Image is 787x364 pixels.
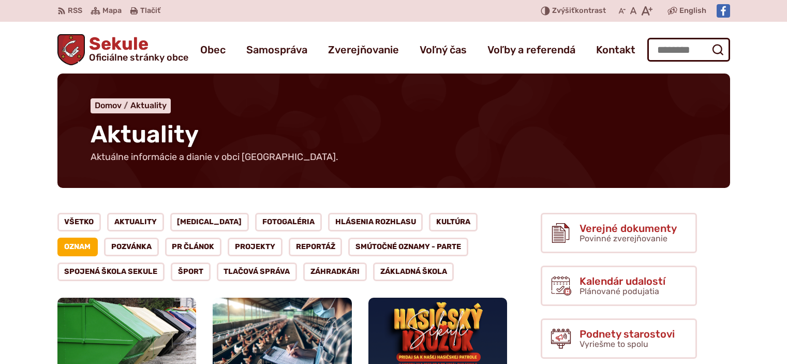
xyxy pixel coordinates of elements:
[487,35,575,64] a: Voľby a referendá
[580,275,665,287] span: Kalendár udalostí
[68,5,82,17] span: RSS
[217,263,298,281] a: Tlačová správa
[95,100,130,110] a: Domov
[91,120,199,149] span: Aktuality
[85,35,188,62] span: Sekule
[717,4,730,18] img: Prejsť na Facebook stránku
[552,6,575,15] span: Zvýšiť
[541,213,697,253] a: Verejné dokumenty Povinné zverejňovanie
[228,238,283,256] a: Projekty
[200,35,226,64] a: Obec
[171,263,211,281] a: Šport
[580,339,648,349] span: Vyriešme to spolu
[170,213,249,231] a: [MEDICAL_DATA]
[95,100,122,110] span: Domov
[289,238,343,256] a: Reportáž
[165,238,222,256] a: PR článok
[57,34,85,65] img: Prejsť na domovskú stránku
[596,35,635,64] a: Kontakt
[57,34,189,65] a: Logo Sekule, prejsť na domovskú stránku.
[303,263,367,281] a: Záhradkári
[580,223,677,234] span: Verejné dokumenty
[102,5,122,17] span: Mapa
[57,213,101,231] a: Všetko
[541,266,697,306] a: Kalendár udalostí Plánované podujatia
[580,234,667,243] span: Povinné zverejňovanie
[429,213,478,231] a: Kultúra
[91,152,339,163] p: Aktuálne informácie a dianie v obci [GEOGRAPHIC_DATA].
[130,100,167,110] a: Aktuality
[104,238,159,256] a: Pozvánka
[552,7,606,16] span: kontrast
[373,263,454,281] a: Základná škola
[420,35,467,64] a: Voľný čas
[255,213,322,231] a: Fotogaléria
[348,238,468,256] a: Smútočné oznamy - parte
[89,53,188,62] span: Oficiálne stránky obce
[57,263,165,281] a: Spojená škola Sekule
[677,5,708,17] a: English
[328,213,423,231] a: Hlásenia rozhlasu
[679,5,706,17] span: English
[328,35,399,64] a: Zverejňovanie
[541,318,697,359] a: Podnety starostovi Vyriešme to spolu
[57,238,98,256] a: Oznam
[580,286,659,296] span: Plánované podujatia
[140,7,160,16] span: Tlačiť
[580,328,675,340] span: Podnety starostovi
[107,213,164,231] a: Aktuality
[246,35,307,64] a: Samospráva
